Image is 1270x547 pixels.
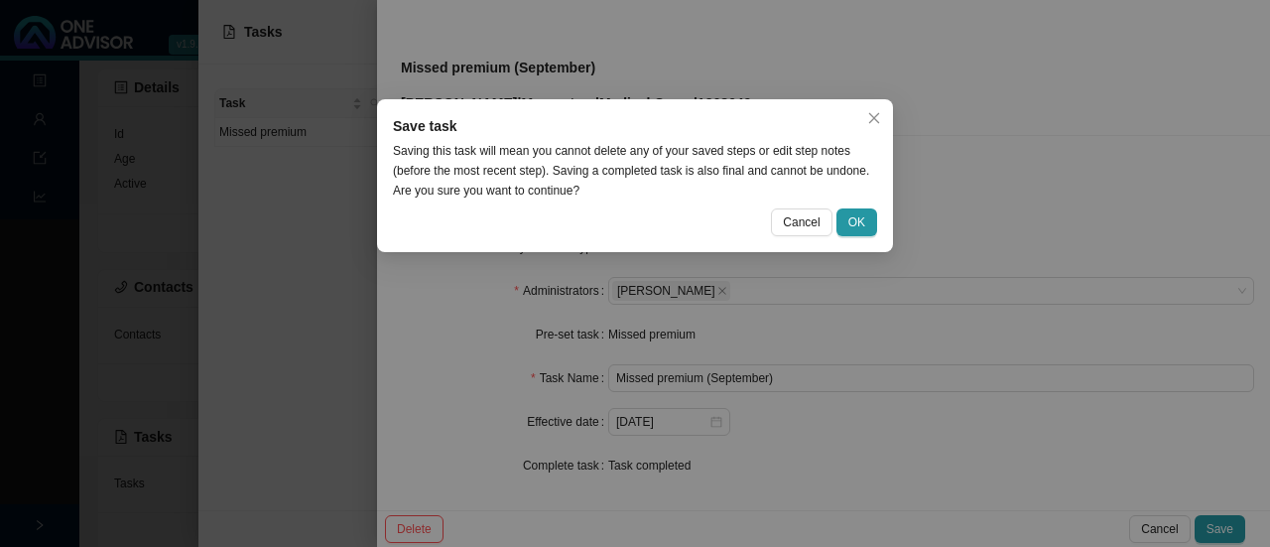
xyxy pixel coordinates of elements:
button: OK [836,208,877,236]
span: OK [848,212,865,232]
span: close [867,111,881,125]
button: Close [860,104,888,132]
div: Save task [393,115,877,137]
span: Cancel [783,212,820,232]
div: Saving this task will mean you cannot delete any of your saved steps or edit step notes (before t... [393,141,877,201]
button: Cancel [771,208,831,236]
